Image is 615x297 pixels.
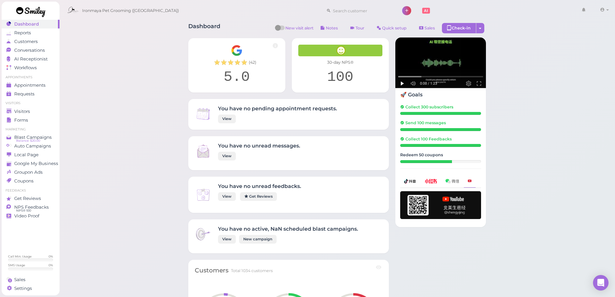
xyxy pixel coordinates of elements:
[14,30,31,36] span: Reports
[14,109,30,114] span: Visitors
[14,213,39,219] span: Video Proof
[14,39,38,44] span: Customers
[400,92,481,98] h4: 🚀 Goals
[395,38,486,88] img: AI receptionist
[82,2,179,20] span: Ironmaya Pet Grooming ([GEOGRAPHIC_DATA])
[2,212,60,220] a: Video Proof
[2,177,60,185] a: Coupons
[218,115,236,123] a: View
[14,143,51,149] span: Auto Campaigns
[14,21,39,27] span: Dashboard
[8,263,25,267] div: SMS Usage
[400,191,481,219] img: youtube-h-92280983ece59b2848f85fc261e8ffad.png
[414,23,440,33] a: Sales
[2,142,60,150] a: Auto Campaigns
[218,226,358,232] h4: You have no active, NaN scheduled blast campaigns.
[2,28,60,37] a: Reports
[2,107,60,116] a: Visitors
[195,143,212,159] img: Inbox
[240,192,277,201] a: Get Reviews
[14,152,38,158] span: Local Page
[2,203,60,212] a: NPS Feedbacks NPS® 100
[400,137,481,141] h5: Collect 100 Feedbacks
[2,275,60,284] a: Sales
[404,179,416,183] img: douyin-2727e60b7b0d5d1bbe969c21619e8014.png
[400,152,481,157] h5: Redeem 50 coupons
[14,170,43,175] span: Groupon Ads
[2,20,60,28] a: Dashboard
[14,56,48,62] span: AI Receptionist
[231,45,243,56] img: Google__G__Logo-edd0e34f60d7ca4a2f4ece79cff21ae3.svg
[218,152,236,160] a: View
[195,186,212,203] img: Inbox
[2,284,60,293] a: Settings
[14,91,35,97] span: Requests
[424,26,435,30] span: Sales
[331,5,393,16] input: Search customer
[239,235,277,244] a: New campaign
[400,120,481,125] h5: Send 100 messages
[2,46,60,55] a: Conversations
[218,143,300,149] h4: You have no unread messages.
[442,23,476,33] div: Check-in
[2,116,60,125] a: Forms
[218,183,301,189] h4: You have no unread feedbacks.
[14,117,28,123] span: Forms
[2,55,60,63] a: AI Receptionist
[188,23,220,35] h1: Dashboard
[2,133,60,142] a: Blast Campaigns Balance: $20.00
[298,60,382,65] div: 30-day NPS®
[218,105,337,112] h4: You have no pending appointment requests.
[445,179,459,183] img: wechat-a99521bb4f7854bbf8f190d1356e2cdb.png
[14,161,58,166] span: Google My Business
[2,127,60,132] li: Marketing
[249,60,256,65] span: ( 42 )
[14,135,52,140] span: Blast Campaigns
[425,179,437,183] img: xhs-786d23addd57f6a2be217d5a65f4ab6b.png
[14,178,34,184] span: Coupons
[2,150,60,159] a: Local Page
[16,138,40,143] span: Balance: $20.00
[195,69,279,86] div: 5.0
[2,101,60,105] li: Visitors
[218,235,236,244] a: View
[2,63,60,72] a: Workflows
[400,104,481,109] h5: Collect 300 subscribers
[2,194,60,203] a: Get Reviews
[49,254,53,258] div: 0 %
[16,208,31,213] span: NPS® 100
[2,37,60,46] a: Customers
[218,192,236,201] a: View
[14,286,32,291] span: Settings
[14,48,45,53] span: Conversations
[298,69,382,86] div: 100
[371,23,412,33] a: Quick setup
[345,23,370,33] a: Tour
[2,168,60,177] a: Groupon Ads
[593,275,609,291] div: Open Intercom Messenger
[14,204,49,210] span: NPS Feedbacks
[14,82,46,88] span: Appointments
[2,90,60,98] a: Requests
[195,105,212,122] img: Inbox
[2,159,60,168] a: Google My Business
[2,188,60,193] li: Feedbacks
[2,75,60,80] li: Appointments
[49,263,53,267] div: 0 %
[14,277,26,282] span: Sales
[195,226,212,243] img: Inbox
[2,81,60,90] a: Appointments
[8,254,32,258] div: Call Min. Usage
[14,196,41,201] span: Get Reviews
[14,65,37,71] span: Workflows
[315,23,343,33] button: Notes
[195,266,228,275] div: Customers
[231,268,273,274] div: Total 1034 customers
[400,160,452,163] div: 32
[285,25,313,35] span: New visit alert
